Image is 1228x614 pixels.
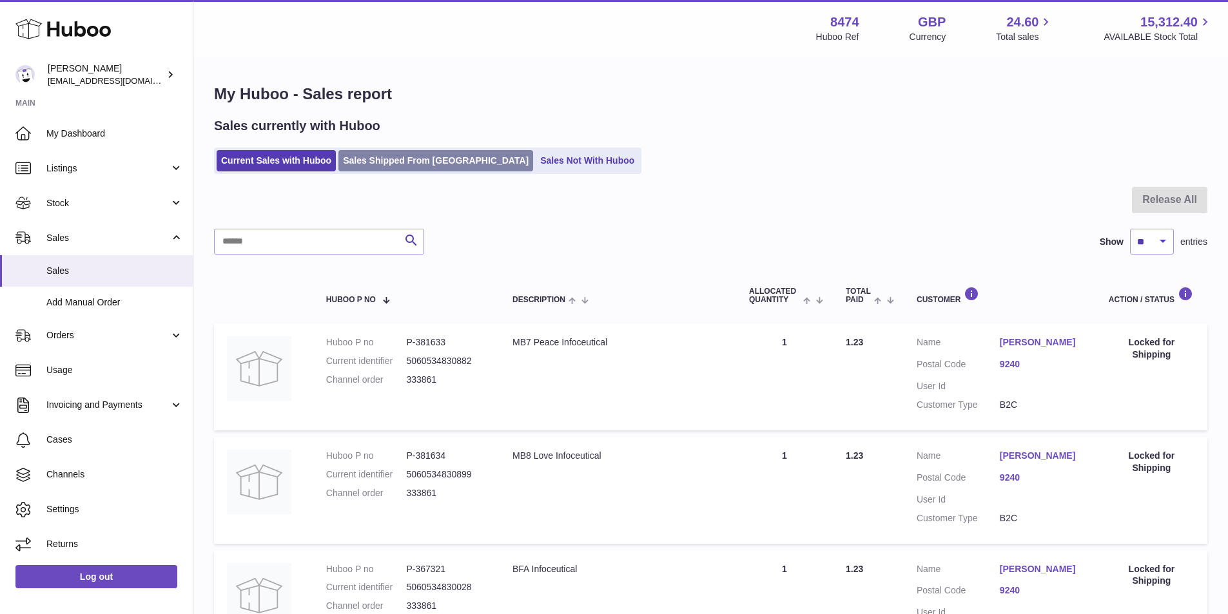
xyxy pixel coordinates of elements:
[46,468,183,481] span: Channels
[326,374,407,386] dt: Channel order
[736,437,833,544] td: 1
[1104,14,1213,43] a: 15,312.40 AVAILABLE Stock Total
[917,494,1000,506] dt: User Id
[326,336,407,349] dt: Huboo P no
[326,355,407,367] dt: Current identifier
[917,450,1000,465] dt: Name
[830,14,859,31] strong: 8474
[406,563,487,575] dd: P-367321
[406,450,487,462] dd: P-381634
[846,287,871,304] span: Total paid
[512,450,723,462] div: MB8 Love Infoceutical
[917,358,1000,374] dt: Postal Code
[816,31,859,43] div: Huboo Ref
[48,62,164,87] div: [PERSON_NAME]
[1104,31,1213,43] span: AVAILABLE Stock Total
[214,84,1207,104] h1: My Huboo - Sales report
[917,399,1000,411] dt: Customer Type
[326,296,376,304] span: Huboo P no
[326,563,407,575] dt: Huboo P no
[46,399,170,411] span: Invoicing and Payments
[1140,14,1198,31] span: 15,312.40
[406,600,487,612] dd: 333861
[917,287,1083,304] div: Customer
[846,337,863,347] span: 1.23
[406,336,487,349] dd: P-381633
[918,14,946,31] strong: GBP
[512,563,723,575] div: BFA Infoceutical
[917,380,1000,392] dt: User Id
[46,434,183,446] span: Cases
[1000,472,1083,484] a: 9240
[406,581,487,593] dd: 5060534830028
[846,450,863,461] span: 1.23
[15,65,35,84] img: orders@neshealth.com
[46,503,183,515] span: Settings
[48,75,190,86] span: [EMAIL_ADDRESS][DOMAIN_NAME]
[326,468,407,481] dt: Current identifier
[1000,450,1083,462] a: [PERSON_NAME]
[227,336,291,401] img: no-photo.jpg
[406,374,487,386] dd: 333861
[326,450,407,462] dt: Huboo P no
[512,336,723,349] div: MB7 Peace Infoceutical
[917,472,1000,487] dt: Postal Code
[917,336,1000,352] dt: Name
[214,117,380,135] h2: Sales currently with Huboo
[46,329,170,341] span: Orders
[1000,399,1083,411] dd: B2C
[46,232,170,244] span: Sales
[1000,584,1083,597] a: 9240
[46,538,183,550] span: Returns
[736,323,833,430] td: 1
[406,468,487,481] dd: 5060534830899
[46,364,183,376] span: Usage
[996,14,1053,43] a: 24.60 Total sales
[217,150,336,171] a: Current Sales with Huboo
[917,563,1000,579] dt: Name
[15,565,177,588] a: Log out
[326,487,407,499] dt: Channel order
[326,581,407,593] dt: Current identifier
[846,564,863,574] span: 1.23
[917,584,1000,600] dt: Postal Code
[1109,336,1194,361] div: Locked for Shipping
[46,128,183,140] span: My Dashboard
[1109,563,1194,588] div: Locked for Shipping
[1109,450,1194,474] div: Locked for Shipping
[1180,236,1207,248] span: entries
[512,296,565,304] span: Description
[1000,336,1083,349] a: [PERSON_NAME]
[1000,563,1083,575] a: [PERSON_NAME]
[996,31,1053,43] span: Total sales
[1006,14,1038,31] span: 24.60
[1000,512,1083,524] dd: B2C
[338,150,533,171] a: Sales Shipped From [GEOGRAPHIC_DATA]
[1109,287,1194,304] div: Action / Status
[46,296,183,309] span: Add Manual Order
[749,287,800,304] span: ALLOCATED Quantity
[46,265,183,277] span: Sales
[1000,358,1083,370] a: 9240
[406,487,487,499] dd: 333861
[536,150,639,171] a: Sales Not With Huboo
[1100,236,1124,248] label: Show
[917,512,1000,524] dt: Customer Type
[406,355,487,367] dd: 5060534830882
[46,197,170,209] span: Stock
[227,450,291,514] img: no-photo.jpg
[326,600,407,612] dt: Channel order
[46,162,170,175] span: Listings
[910,31,946,43] div: Currency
